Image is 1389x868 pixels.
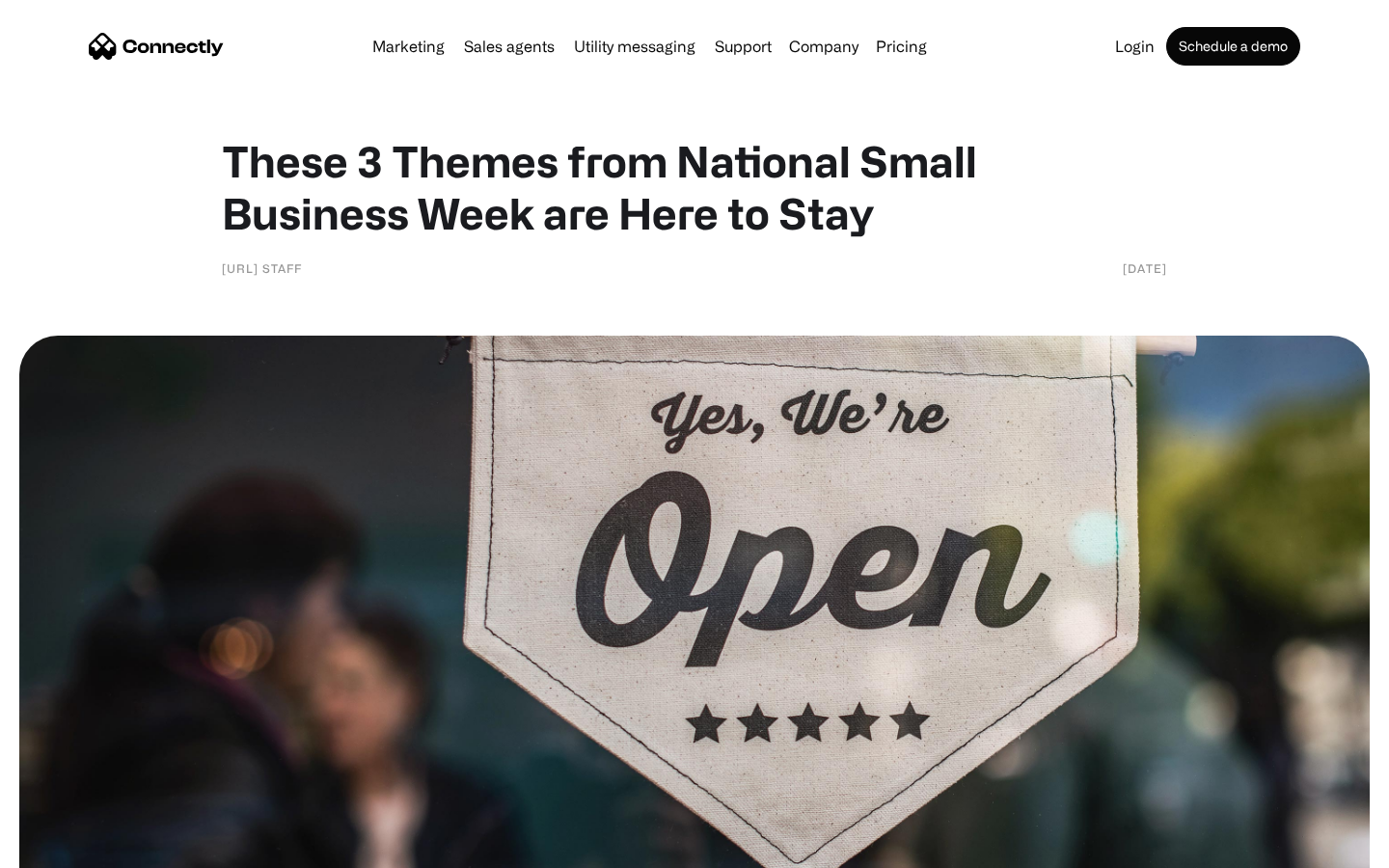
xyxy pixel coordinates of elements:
[222,258,302,278] div: [URL] Staff
[456,39,562,54] a: Sales agents
[19,834,116,861] aside: Language selected: English
[707,39,779,54] a: Support
[1123,258,1167,278] div: [DATE]
[868,39,935,54] a: Pricing
[365,39,452,54] a: Marketing
[1107,39,1162,54] a: Login
[222,135,1167,239] h1: These 3 Themes from National Small Business Week are Here to Stay
[789,33,858,60] div: Company
[566,39,703,54] a: Utility messaging
[39,834,116,861] ul: Language list
[1166,27,1300,66] a: Schedule a demo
